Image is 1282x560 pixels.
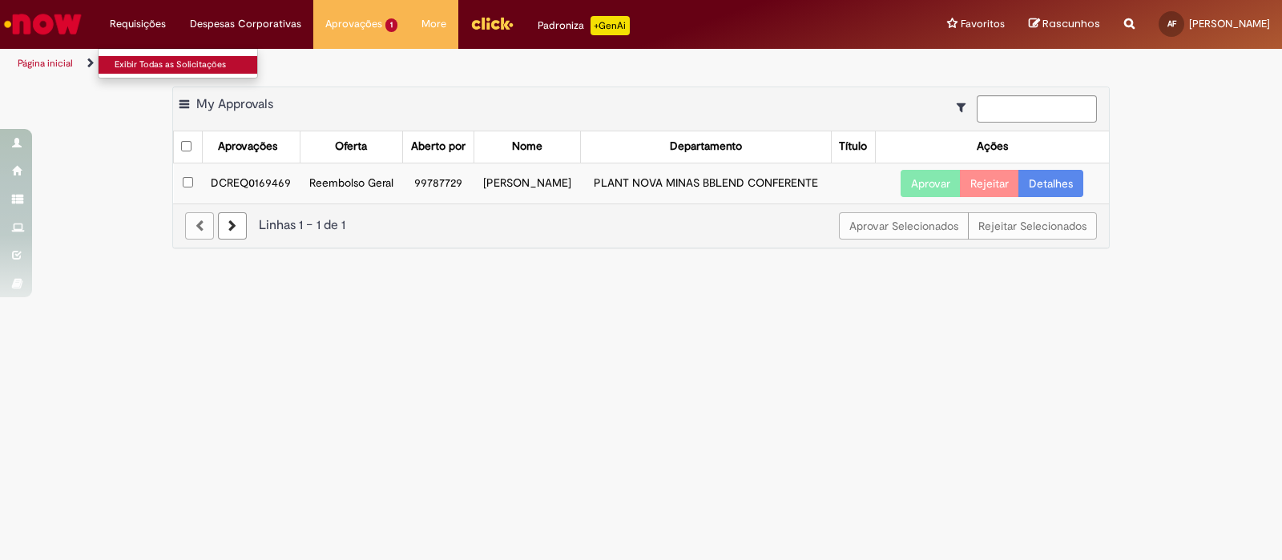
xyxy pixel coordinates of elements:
[190,16,301,32] span: Despesas Corporativas
[402,163,474,203] td: 99787729
[2,8,84,40] img: ServiceNow
[1167,18,1176,29] span: AF
[196,96,273,112] span: My Approvals
[335,139,367,155] div: Oferta
[977,139,1008,155] div: Ações
[18,57,73,70] a: Página inicial
[1189,17,1270,30] span: [PERSON_NAME]
[202,131,300,163] th: Aprovações
[591,16,630,35] p: +GenAi
[1029,17,1100,32] a: Rascunhos
[99,56,275,74] a: Exibir Todas as Solicitações
[538,16,630,35] div: Padroniza
[960,170,1019,197] button: Rejeitar
[185,216,1097,235] div: Linhas 1 − 1 de 1
[300,163,403,203] td: Reembolso Geral
[411,139,466,155] div: Aberto por
[1018,170,1083,197] a: Detalhes
[512,139,542,155] div: Nome
[385,18,397,32] span: 1
[110,16,166,32] span: Requisições
[474,163,581,203] td: [PERSON_NAME]
[421,16,446,32] span: More
[961,16,1005,32] span: Favoritos
[901,170,961,197] button: Aprovar
[1042,16,1100,31] span: Rascunhos
[325,16,382,32] span: Aprovações
[839,139,867,155] div: Título
[581,163,831,203] td: PLANT NOVA MINAS BBLEND CONFERENTE
[957,102,974,113] i: Mostrar filtros para: Suas Solicitações
[670,139,742,155] div: Departamento
[218,139,277,155] div: Aprovações
[470,11,514,35] img: click_logo_yellow_360x200.png
[12,49,843,79] ul: Trilhas de página
[202,163,300,203] td: DCREQ0169469
[98,48,258,79] ul: Requisições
